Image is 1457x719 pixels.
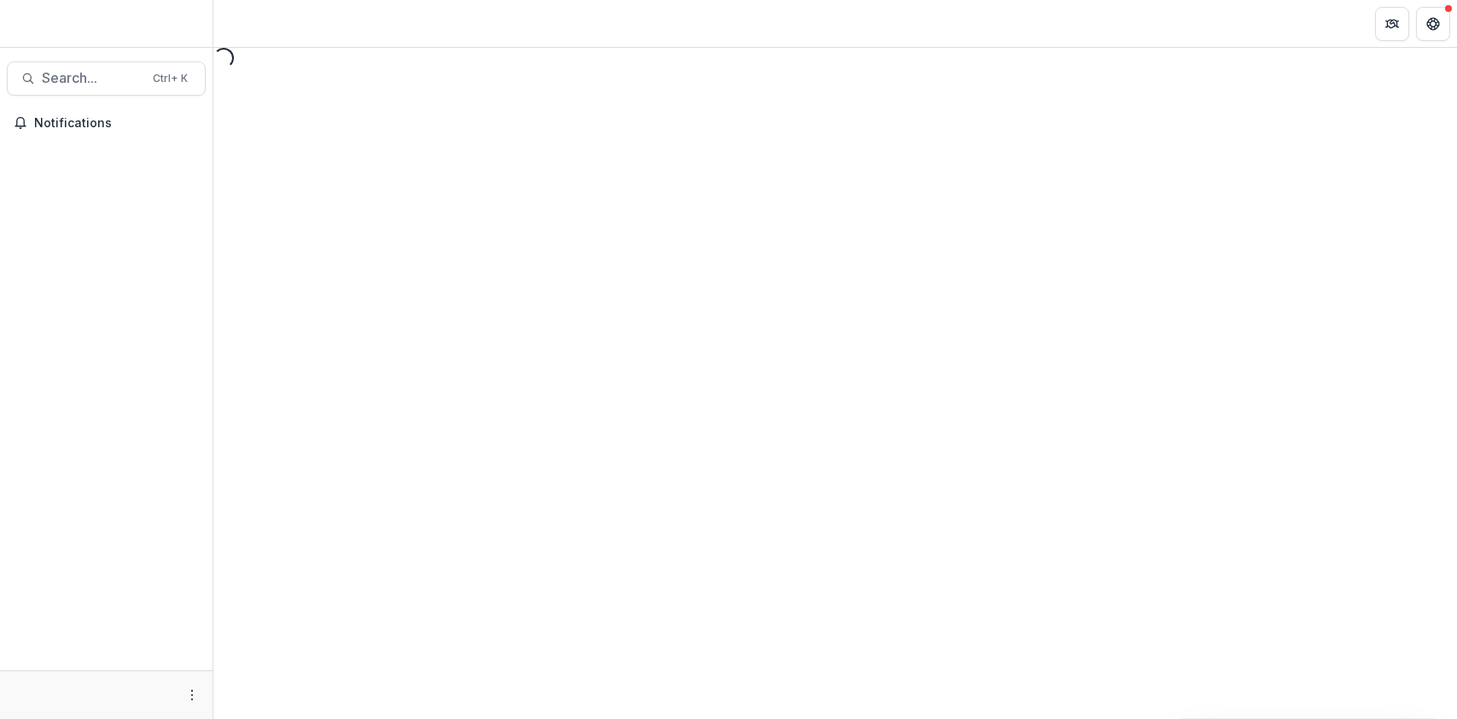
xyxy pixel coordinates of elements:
button: Partners [1375,7,1409,41]
button: More [182,685,202,705]
span: Notifications [34,116,199,131]
div: Ctrl + K [149,69,191,88]
span: Search... [42,70,143,86]
button: Get Help [1416,7,1450,41]
button: Search... [7,61,206,96]
button: Notifications [7,109,206,137]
